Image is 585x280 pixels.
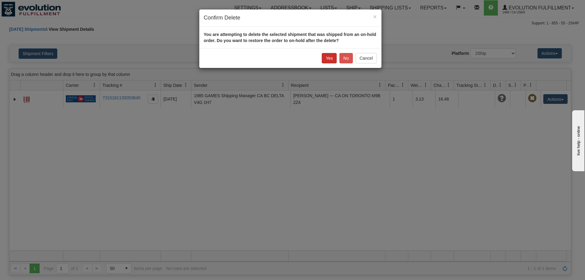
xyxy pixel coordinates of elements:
[204,14,377,22] h4: Confirm Delete
[373,13,377,20] button: Close
[5,5,56,10] div: live help - online
[571,109,584,171] iframe: chat widget
[339,53,353,63] button: No
[356,53,377,63] button: Cancel
[373,13,377,20] span: ×
[322,53,337,63] button: Yes
[204,32,376,43] strong: You are attempting to delete the selected shipment that was shipped from an on-hold order. Do you...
